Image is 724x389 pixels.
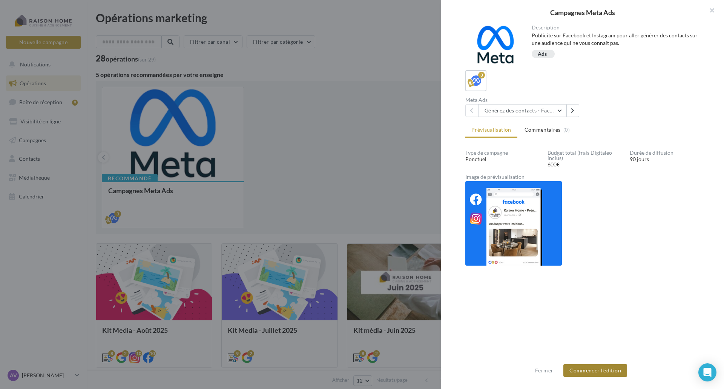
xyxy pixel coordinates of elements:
img: 75ef3b89ebe88dc3e567127ec6821622.png [465,181,562,266]
div: 600€ [548,161,624,168]
div: Meta Ads [465,97,583,103]
div: 90 jours [630,155,706,163]
div: Description [532,25,700,30]
div: Image de prévisualisation [465,174,706,180]
button: Commencer l'édition [563,364,627,377]
span: (0) [563,127,570,133]
div: Type de campagne [465,150,541,155]
div: Ads [538,51,547,57]
div: Ponctuel [465,155,541,163]
div: 3 [478,72,485,78]
div: Open Intercom Messenger [698,363,716,381]
div: Budget total (frais Digitaleo inclus) [548,150,624,161]
button: Fermer [532,366,556,375]
div: Campagnes Meta Ads [453,9,712,16]
span: Commentaires [525,126,561,134]
button: Générez des contacts - Facebook Lead Ads 3 mois [478,104,566,117]
div: Publicité sur Facebook et Instagram pour aller générer des contacts sur une audience qui ne vous ... [532,32,700,47]
div: Durée de diffusion [630,150,706,155]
